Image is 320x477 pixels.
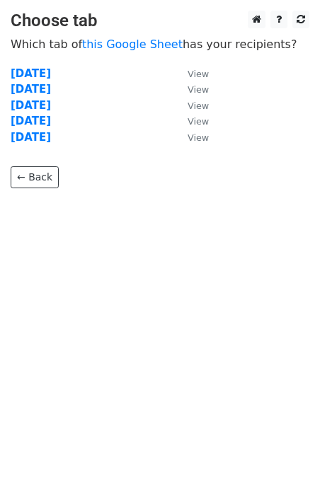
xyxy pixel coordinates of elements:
small: View [188,132,209,143]
a: this Google Sheet [82,38,183,51]
a: ← Back [11,166,59,188]
a: View [173,115,209,127]
a: [DATE] [11,67,51,80]
h3: Choose tab [11,11,309,31]
small: View [188,84,209,95]
a: View [173,131,209,144]
small: View [188,116,209,127]
p: Which tab of has your recipients? [11,37,309,52]
small: View [188,100,209,111]
small: View [188,69,209,79]
a: [DATE] [11,99,51,112]
a: View [173,67,209,80]
a: [DATE] [11,115,51,127]
a: View [173,99,209,112]
a: [DATE] [11,131,51,144]
a: View [173,83,209,96]
a: [DATE] [11,83,51,96]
